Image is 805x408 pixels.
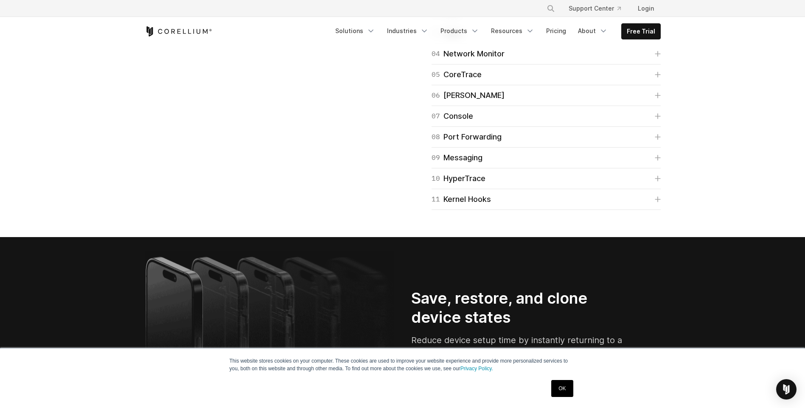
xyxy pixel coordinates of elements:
button: Search [543,1,558,16]
span: 07 [432,110,440,122]
a: 10HyperTrace [432,173,661,184]
a: Free Trial [622,24,660,39]
a: Login [631,1,661,16]
div: Kernel Hooks [432,193,491,205]
a: Support Center [562,1,628,16]
div: CoreTrace [432,69,482,81]
span: 10 [432,173,440,184]
a: Solutions [330,23,380,39]
a: 05CoreTrace [432,69,661,81]
span: 09 [432,152,440,164]
a: Products [435,23,484,39]
div: Open Intercom Messenger [776,379,797,400]
a: Corellium Home [145,26,212,36]
a: Pricing [541,23,571,39]
span: 05 [432,69,440,81]
div: Messaging [432,152,482,164]
div: Network Monitor [432,48,505,60]
div: HyperTrace [432,173,485,184]
div: Navigation Menu [330,23,661,39]
div: Navigation Menu [536,1,661,16]
a: OK [551,380,573,397]
div: Port Forwarding [432,131,502,143]
p: Reduce device setup time by instantly returning to a previously saved state, creating clones to r... [411,334,628,397]
span: 04 [432,48,440,60]
a: 11Kernel Hooks [432,193,661,205]
a: Resources [486,23,539,39]
a: 07Console [432,110,661,122]
a: Privacy Policy. [460,366,493,372]
div: Console [432,110,473,122]
a: About [573,23,613,39]
span: 08 [432,131,440,143]
span: 11 [432,193,440,205]
span: 06 [432,89,440,101]
p: This website stores cookies on your computer. These cookies are used to improve your website expe... [230,357,576,372]
a: 08Port Forwarding [432,131,661,143]
a: Industries [382,23,434,39]
h2: Save, restore, and clone device states [411,289,628,327]
div: [PERSON_NAME] [432,89,505,101]
a: 09Messaging [432,152,661,164]
a: 04Network Monitor [432,48,661,60]
a: 06[PERSON_NAME] [432,89,661,101]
